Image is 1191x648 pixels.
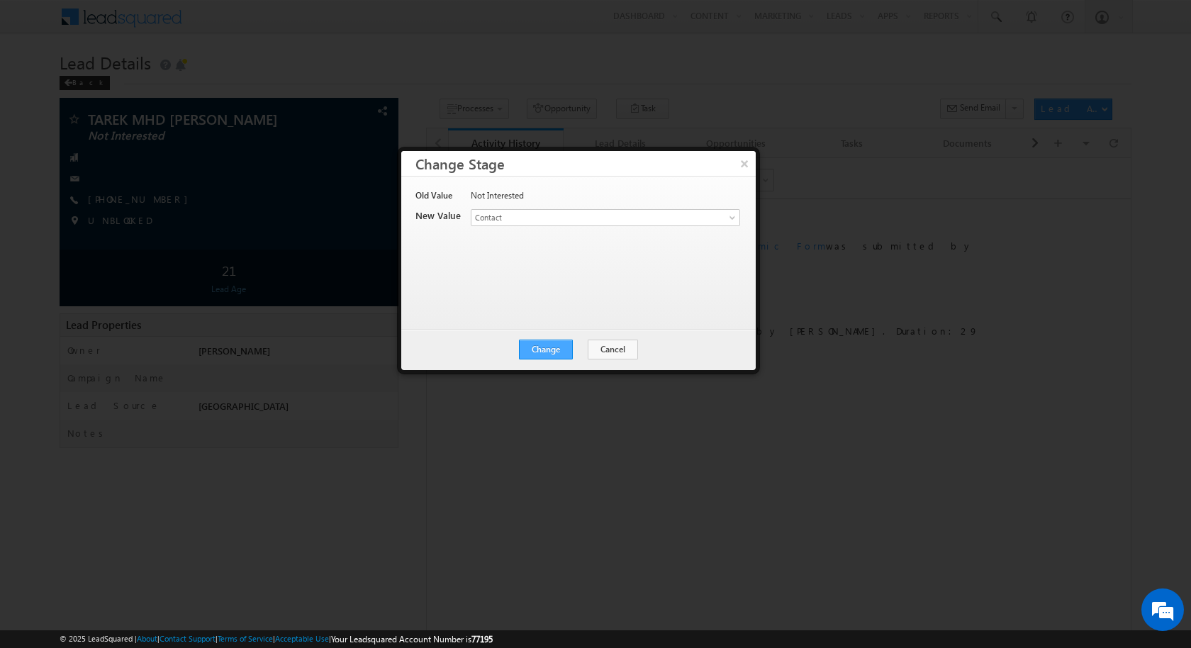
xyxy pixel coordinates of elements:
span: Dynamic Form [301,82,399,94]
h3: Change Stage [415,151,756,176]
a: Acceptable Use [275,634,329,643]
span: 77195 [471,634,493,644]
div: All Selected [71,11,177,33]
div: All Selected [74,16,116,28]
span: Added by on [91,139,609,152]
span: Contact [471,211,693,224]
a: Contact [471,209,740,226]
span: Edit [647,132,669,149]
span: © 2025 LeadSquared | | | | | [60,632,493,646]
span: [DATE] [44,124,76,137]
span: [PERSON_NAME] [128,140,192,150]
span: Dynamic Form Submission: was submitted by [PERSON_NAME] [91,82,609,107]
span: 01:06 PM [44,98,86,111]
button: Change [519,340,573,359]
span: Time [213,11,233,32]
span: Your Leadsquared Account Number is [331,634,493,644]
span: [DATE] [44,82,76,94]
span: 01:05 PM [44,183,86,196]
div: Old Value [415,189,462,209]
span: Was called by [PERSON_NAME]. Duration:29 seconds. [91,167,552,191]
div: Not Interested [471,189,739,209]
span: 01:06 PM [44,140,86,153]
button: × [733,151,756,176]
div: New Value [415,209,462,229]
span: Activity Type [14,11,63,32]
button: Cancel [588,340,638,359]
a: About [137,634,157,643]
span: Outbound Call [91,167,215,179]
a: Contact Support [160,634,216,643]
a: Terms of Service [218,634,273,643]
span: [DATE] 01:06 PM [202,140,263,150]
span: [DATE] [44,167,76,179]
div: All Time [244,16,272,28]
span: 6. Not Interested [91,124,223,136]
div: [DATE] [14,55,60,68]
